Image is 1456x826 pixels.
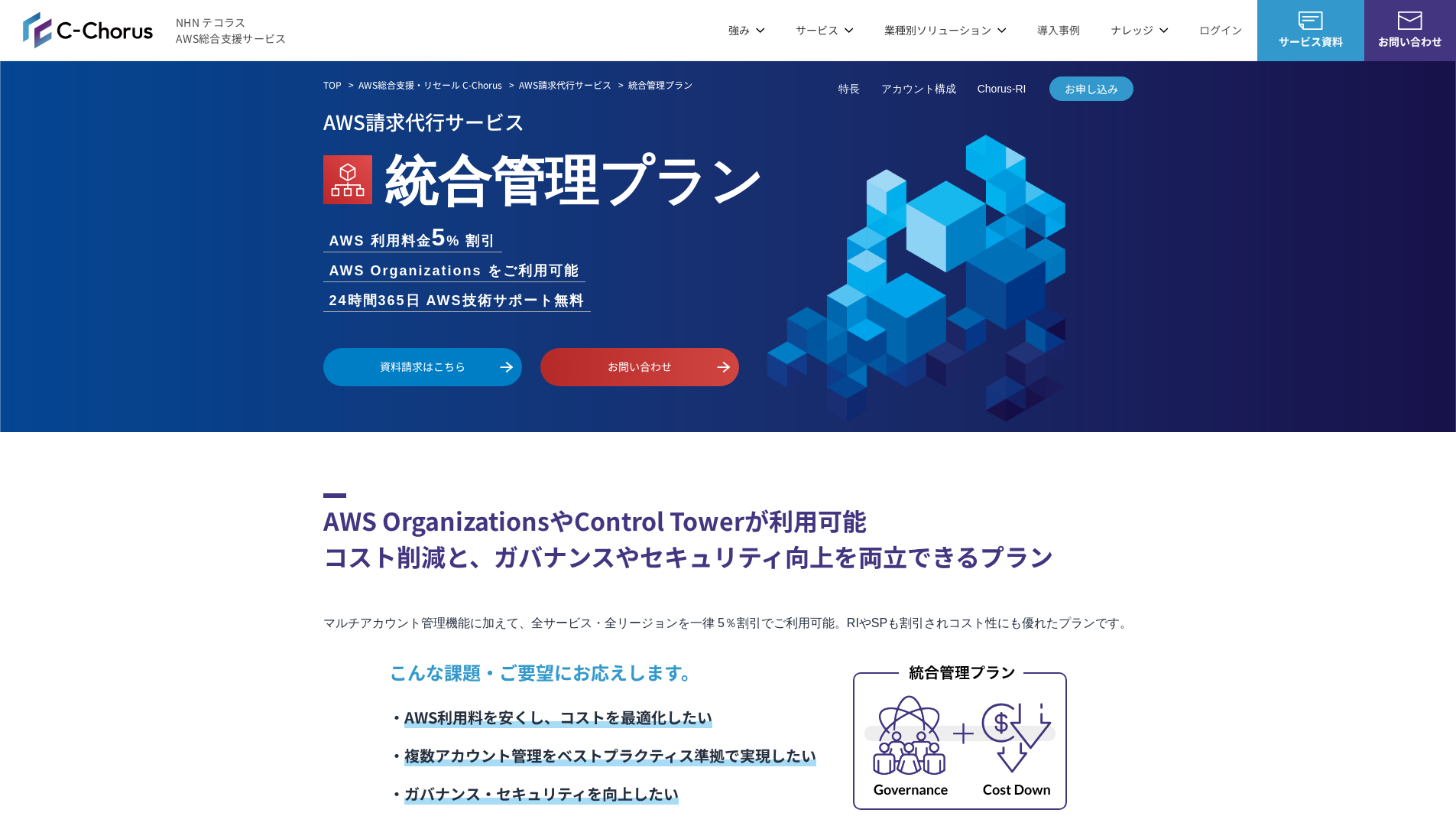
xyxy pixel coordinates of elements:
[1199,22,1242,38] a: ログイン
[23,11,287,48] a: AWS総合支援サービス C-ChorusNHN テコラスAWS総合支援サービス
[881,81,956,97] a: アカウント構成
[404,744,816,766] span: 複数アカウント管理をベストプラクティス準拠で実現したい
[404,782,679,805] span: ガバナンス・セキュリティを向上したい
[323,155,372,204] img: AWS Organizations
[389,737,816,775] li: ・
[389,775,816,813] li: ・
[323,493,1133,574] h2: AWS OrganizationsやControl Towerが利用可能 コスト削減と、ガバナンスやセキュリティ向上を両立できるプラン
[389,698,816,737] li: ・
[323,348,522,386] a: 資料請求はこちら
[323,291,591,311] li: 24時間365日 AWS技術サポート無料
[384,138,764,216] em: 統合管理プラン
[176,15,287,47] span: NHN テコラス AWS総合支援サービス
[728,22,765,38] p: 強み
[404,706,712,728] span: AWS利用料を安くし、コストを最適化したい
[1299,11,1323,30] img: AWS総合支援サービス C-Chorus サービス資料
[1037,22,1080,38] a: 導入事例
[323,105,1133,138] p: AWS請求代行サービス
[519,78,611,92] a: AWS請求代行サービス
[884,22,1007,38] p: 業種別ソリューション
[796,22,854,38] p: サービス
[1257,34,1364,50] span: サービス資料
[1049,76,1133,101] a: お申し込み
[1111,22,1169,38] p: ナレッジ
[23,11,153,48] img: AWS総合支援サービス C-Chorus
[540,348,739,386] a: お問い合わせ
[1398,11,1422,30] img: お問い合わせ
[838,81,860,97] a: 特長
[432,223,447,251] span: 5
[323,613,1133,634] p: マルチアカウント管理機能に加えて、全サービス・全リージョンを一律 5％割引でご利用可能。RIやSPも割引されコスト性にも優れたプランです。
[323,261,585,281] li: AWS Organizations をご利用可能
[978,81,1026,97] a: Chorus-RI
[358,78,502,92] a: AWS総合支援・リセール C-Chorus
[628,78,692,91] em: 統合管理プラン
[389,659,816,686] p: こんな課題・ご要望にお応えします。
[853,662,1067,810] img: 統合管理プラン_内容イメージ
[1049,81,1133,97] span: お申し込み
[323,225,503,252] li: AWS 利用料金 % 割引
[323,78,342,92] a: TOP
[1364,34,1456,50] span: お問い合わせ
